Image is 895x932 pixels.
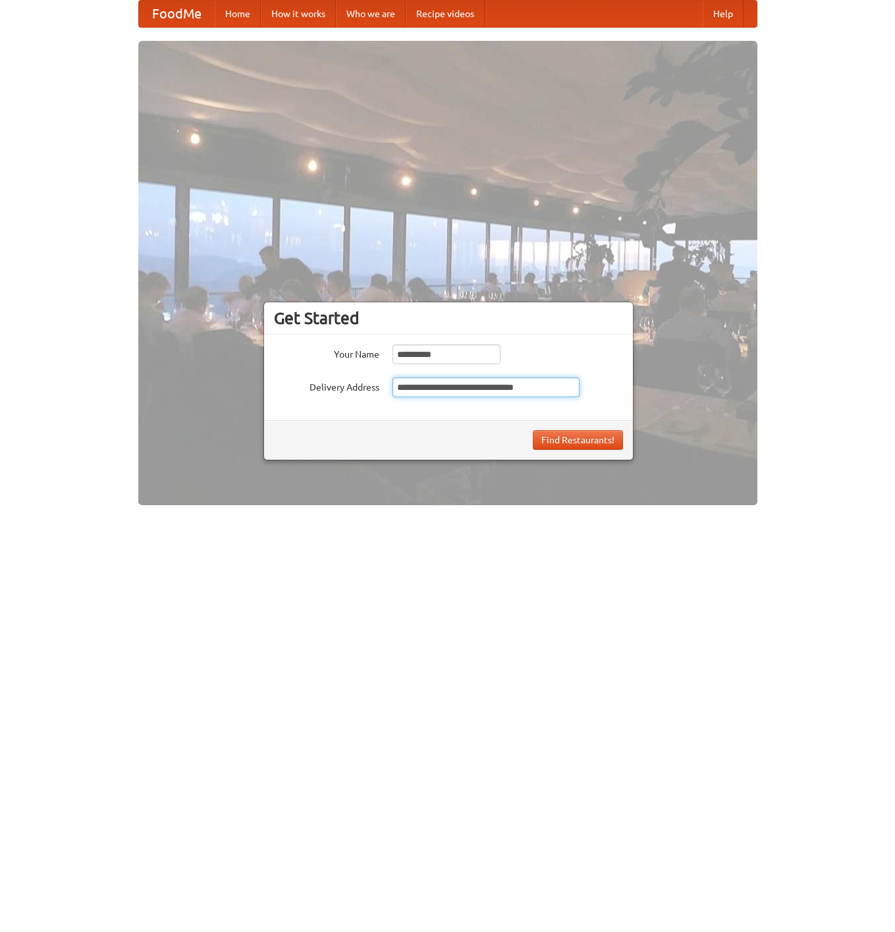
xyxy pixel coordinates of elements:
a: Who we are [336,1,406,27]
h3: Get Started [274,308,623,328]
a: How it works [261,1,336,27]
a: Home [215,1,261,27]
button: Find Restaurants! [533,430,623,450]
a: Recipe videos [406,1,485,27]
label: Your Name [274,344,379,361]
a: FoodMe [139,1,215,27]
a: Help [703,1,744,27]
label: Delivery Address [274,377,379,394]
